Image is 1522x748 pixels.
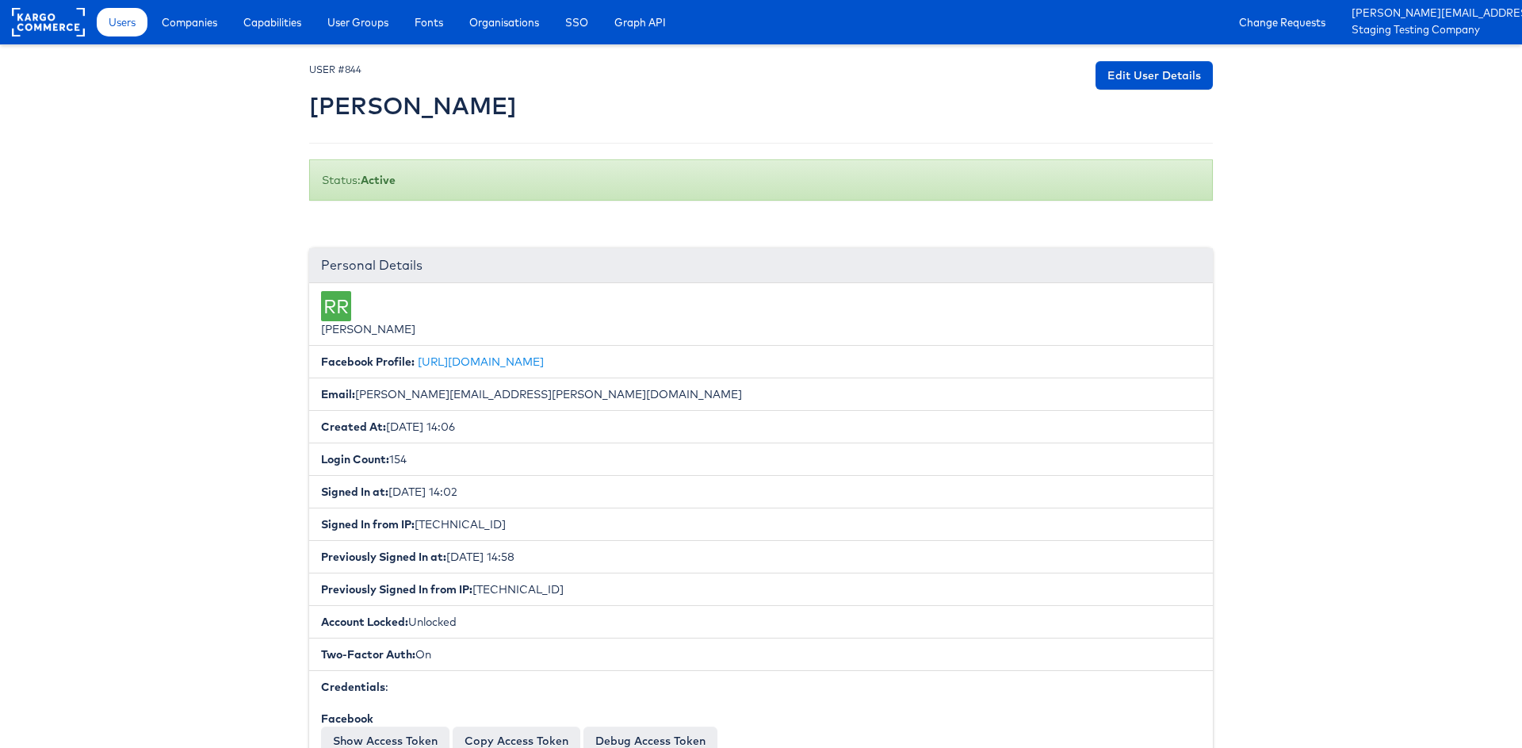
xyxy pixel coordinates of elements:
span: Graph API [614,14,666,30]
a: [PERSON_NAME][EMAIL_ADDRESS][PERSON_NAME][DOMAIN_NAME] [1352,6,1510,22]
a: Organisations [457,8,551,36]
a: Users [97,8,147,36]
li: On [309,638,1213,671]
a: SSO [553,8,600,36]
div: RR [321,291,351,321]
li: [PERSON_NAME] [309,283,1213,346]
b: Signed In at: [321,485,388,499]
div: Status: [309,159,1213,201]
span: Organisations [469,14,539,30]
b: Facebook Profile: [321,355,415,369]
li: [DATE] 14:06 [309,410,1213,443]
li: [PERSON_NAME][EMAIL_ADDRESS][PERSON_NAME][DOMAIN_NAME] [309,378,1213,411]
li: [DATE] 14:02 [309,475,1213,508]
span: Capabilities [243,14,301,30]
b: Facebook [321,712,373,726]
b: Active [361,173,396,187]
b: Login Count: [321,452,389,466]
a: Edit User Details [1096,61,1213,90]
h2: [PERSON_NAME] [309,93,517,119]
b: Credentials [321,680,385,694]
a: [URL][DOMAIN_NAME] [418,355,544,369]
b: Previously Signed In at: [321,550,446,564]
li: [TECHNICAL_ID] [309,573,1213,606]
li: [DATE] 14:58 [309,540,1213,573]
b: Account Locked: [321,615,408,629]
b: Created At: [321,420,386,434]
a: User Groups [315,8,400,36]
a: Change Requests [1227,8,1337,36]
span: Companies [162,14,217,30]
a: Graph API [602,8,678,36]
a: Companies [150,8,229,36]
a: Fonts [403,8,455,36]
b: Previously Signed In from IP: [321,582,472,596]
span: SSO [565,14,588,30]
a: Staging Testing Company [1352,22,1510,39]
b: Two-Factor Auth: [321,647,415,662]
small: USER #844 [309,63,361,75]
span: Fonts [415,14,443,30]
li: [TECHNICAL_ID] [309,508,1213,541]
div: Personal Details [309,248,1213,283]
span: User Groups [327,14,388,30]
b: Email: [321,387,355,401]
li: 154 [309,443,1213,476]
b: Signed In from IP: [321,517,415,531]
span: Users [109,14,136,30]
li: Unlocked [309,605,1213,639]
a: Capabilities [231,8,313,36]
